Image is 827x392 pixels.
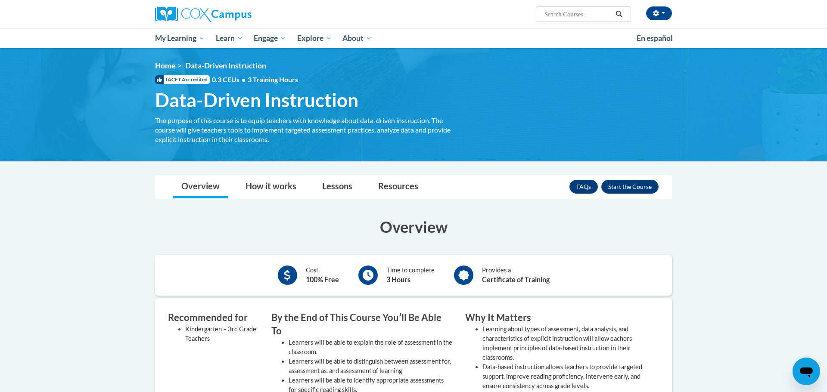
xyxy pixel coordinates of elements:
span: • [242,75,246,83]
a: Home [155,61,175,70]
iframe: Button to launch messaging window [793,358,820,385]
li: Learning about types of assessment, data analysis, and characteristics of explicit instruction wi... [482,324,646,362]
li: Learners will be able to distinguish between assessment for, assessment as, and assessment of lea... [289,357,452,376]
a: Explore [292,28,337,48]
a: My Learning [149,28,210,48]
h3: Why It Matters [465,311,646,324]
b: 3 Hours [386,275,410,284]
div: The purpose of this course is to equip teachers with knowledge about data-driven instruction. The... [155,116,452,144]
img: Cox Campus [155,6,252,22]
a: Learn [210,28,249,48]
li: Learners will be able to explain the role of assessment in the classroom. [289,338,452,357]
span: Engage [254,33,286,43]
a: Resources [370,176,427,198]
div: Main menu [142,28,685,48]
div: Provides a [482,265,550,285]
a: En español [631,29,678,47]
button: Search [612,9,625,19]
span: Explore [297,33,332,43]
div: Time to complete [386,265,435,285]
a: Lessons [314,176,361,198]
span: Data-Driven Instruction [155,89,358,111]
a: Engage [248,28,292,48]
h3: By the End of This Course Youʹll Be Able To [271,311,452,338]
span: About [342,33,372,43]
button: Enroll [601,180,659,194]
span: 3 Training Hours [248,75,298,83]
b: Certificate of Training [482,275,550,284]
b: 100% Free [306,275,339,284]
a: Overview [173,176,228,198]
li: Data-based instruction allows teachers to provide targeted support, improve reading proficiency, ... [482,362,646,391]
a: About [337,28,378,48]
a: How it works [237,176,305,198]
h3: Recommended for [168,311,258,324]
span: En español [637,34,673,43]
span: 0.3 CEUs [212,75,298,84]
li: Kindergarten – 3rd Grade Teachers [185,324,258,343]
h3: Overview [155,216,672,238]
a: Cox Campus [155,6,319,22]
span: Data-Driven Instruction [185,61,266,70]
span: Learn [216,33,243,43]
a: FAQs [569,180,598,194]
button: Account Settings [646,6,672,20]
input: Search Courses [544,9,612,19]
span: IACET Accredited [155,75,210,84]
span: My Learning [155,33,205,43]
div: Cost [306,265,339,285]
